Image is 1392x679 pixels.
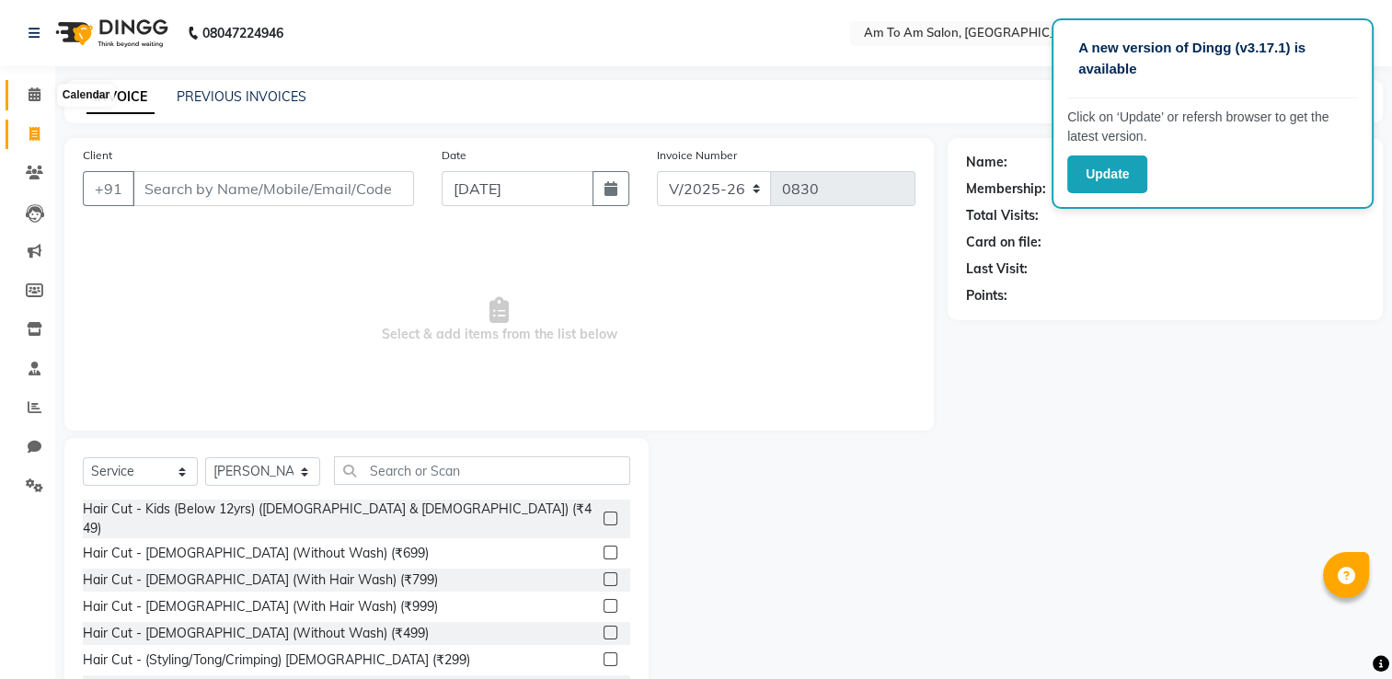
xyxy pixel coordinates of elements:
input: Search or Scan [334,456,630,485]
a: PREVIOUS INVOICES [177,88,306,105]
div: Last Visit: [966,259,1028,279]
div: Hair Cut - [DEMOGRAPHIC_DATA] (With Hair Wash) (₹799) [83,570,438,590]
div: Hair Cut - [DEMOGRAPHIC_DATA] (Without Wash) (₹499) [83,624,429,643]
span: Select & add items from the list below [83,228,915,412]
div: Hair Cut - [DEMOGRAPHIC_DATA] (With Hair Wash) (₹999) [83,597,438,616]
div: Name: [966,153,1007,172]
div: Hair Cut - Kids (Below 12yrs) ([DEMOGRAPHIC_DATA] & [DEMOGRAPHIC_DATA]) (₹449) [83,500,596,538]
div: Hair Cut - (Styling/Tong/Crimping) [DEMOGRAPHIC_DATA] (₹299) [83,650,470,670]
p: A new version of Dingg (v3.17.1) is available [1078,38,1347,79]
p: Click on ‘Update’ or refersh browser to get the latest version. [1067,108,1358,146]
input: Search by Name/Mobile/Email/Code [132,171,414,206]
label: Date [442,147,466,164]
label: Client [83,147,112,164]
div: Hair Cut - [DEMOGRAPHIC_DATA] (Without Wash) (₹699) [83,544,429,563]
button: Update [1067,155,1147,193]
div: Points: [966,286,1007,305]
label: Invoice Number [657,147,737,164]
div: Card on file: [966,233,1041,252]
img: logo [47,7,173,59]
button: +91 [83,171,134,206]
div: Calendar [58,85,114,107]
b: 08047224946 [202,7,283,59]
div: Membership: [966,179,1046,199]
div: Total Visits: [966,206,1039,225]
